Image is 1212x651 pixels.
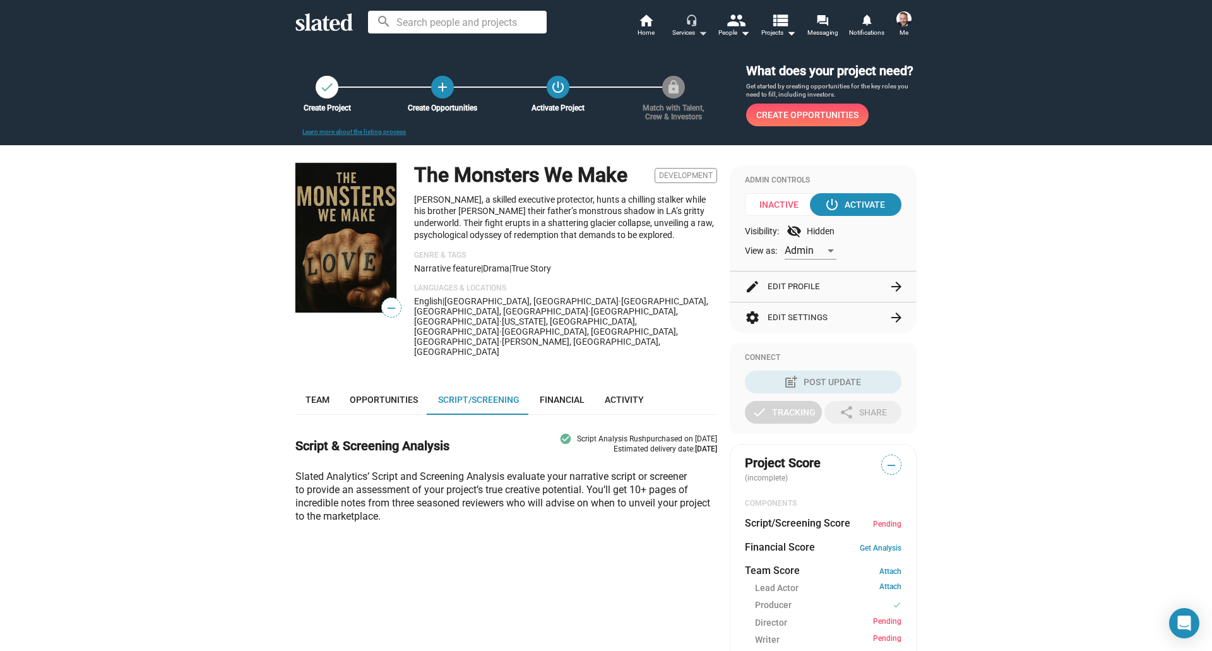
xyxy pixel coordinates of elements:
div: Activate Project [516,104,600,112]
mat-icon: power_settings_new [824,197,840,212]
mat-icon: forum [816,14,828,26]
a: Activity [595,385,654,415]
span: · [588,306,591,316]
span: Financial [540,395,585,405]
mat-icon: headset_mic [686,14,697,25]
mat-icon: visibility_off [787,224,802,239]
span: [GEOGRAPHIC_DATA], [GEOGRAPHIC_DATA] [444,296,619,306]
div: Open Intercom Messenger [1169,608,1199,638]
button: Tracking [745,401,822,424]
a: Team [295,385,340,415]
span: Lead Actor [755,582,799,594]
a: Attach [879,582,901,594]
span: · [499,326,502,337]
span: Narrative feature [414,263,481,273]
p: Genre & Tags [414,251,717,261]
span: · [499,337,502,347]
span: [GEOGRAPHIC_DATA], [GEOGRAPHIC_DATA], [GEOGRAPHIC_DATA] [414,326,678,347]
a: Home [624,13,668,40]
button: Post Update [745,371,901,393]
div: Script Analysis Rush purchased on [DATE] [559,427,717,445]
mat-icon: power_settings_new [550,80,566,95]
mat-icon: add [435,80,450,95]
span: Project Score [745,455,821,472]
span: [GEOGRAPHIC_DATA], [GEOGRAPHIC_DATA], [GEOGRAPHIC_DATA] [414,296,708,316]
dt: Script/Screening Score [745,517,850,530]
span: Writer [755,634,780,646]
span: Home [638,25,655,40]
span: Inactive [745,193,821,216]
input: Search people and projects [368,11,547,33]
span: [US_STATE], [GEOGRAPHIC_DATA], [GEOGRAPHIC_DATA] [414,316,637,337]
p: [PERSON_NAME], a skilled executive protector, hunts a chilling stalker while his brother [PERSON_... [414,194,717,241]
span: — [882,457,901,474]
a: Financial [530,385,595,415]
button: Edit Settings [745,302,901,333]
span: Director [755,617,787,629]
img: The Monsters We Make [295,163,396,313]
button: Services [668,13,712,40]
div: Connect [745,353,901,363]
a: Script/Screening [428,385,530,415]
b: [DATE] [695,445,717,453]
div: Tracking [752,401,816,424]
span: Notifications [849,25,884,40]
span: Me [900,25,908,40]
span: English [414,296,443,306]
mat-icon: arrow_drop_down [737,25,752,40]
div: Create Opportunities [401,104,484,112]
div: COMPONENTS [745,499,901,509]
span: Pending [873,520,901,529]
div: Services [672,25,708,40]
a: Learn more about the listing process [302,128,406,135]
h2: Script & Screening Analysis [295,438,449,455]
div: People [718,25,750,40]
span: | [509,263,511,273]
span: Pending [873,634,901,646]
mat-icon: home [638,13,653,28]
mat-icon: arrow_drop_down [695,25,710,40]
button: Projects [756,13,800,40]
p: Languages & Locations [414,284,717,294]
span: Activity [605,395,644,405]
dt: Financial Score [745,541,815,554]
mat-icon: check [893,599,901,611]
mat-icon: arrow_drop_down [783,25,799,40]
span: true story [511,263,551,273]
mat-icon: view_list [771,11,789,29]
span: [GEOGRAPHIC_DATA], [GEOGRAPHIC_DATA] [414,306,678,326]
mat-icon: check [752,405,767,420]
button: Edit Profile [745,272,901,302]
span: Team [306,395,330,405]
span: | [443,296,444,306]
span: Projects [761,25,796,40]
mat-icon: check_circle [559,431,572,448]
button: Share [824,401,901,424]
span: Script/Screening [438,395,520,405]
span: Pending [873,617,901,629]
span: Create Opportunities [756,104,858,126]
dt: Team Score [745,564,800,577]
span: Development [655,168,717,183]
mat-icon: check [319,80,335,95]
mat-icon: notifications [860,13,872,25]
button: Jared A Van DriesscheMe [889,9,919,42]
mat-icon: share [839,405,854,420]
a: Attach [879,567,901,576]
div: Share [839,401,887,424]
h1: The Monsters We Make [414,162,627,189]
div: Slated Analytics’ Script and Screening Analysis evaluate your narrative script or screener to pro... [295,470,717,523]
div: Post Update [786,371,861,393]
button: Activate Project [547,76,569,99]
span: Producer [755,599,792,612]
span: Messaging [807,25,838,40]
p: Get started by creating opportunities for the key roles you need to fill, including investors. [746,82,917,99]
mat-icon: arrow_forward [889,279,904,294]
h3: What does your project need? [746,63,917,80]
a: Get Analysis [860,544,901,552]
div: Admin Controls [745,176,901,186]
button: People [712,13,756,40]
a: Notifications [845,13,889,40]
span: | [481,263,483,273]
span: (incomplete) [745,474,790,482]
